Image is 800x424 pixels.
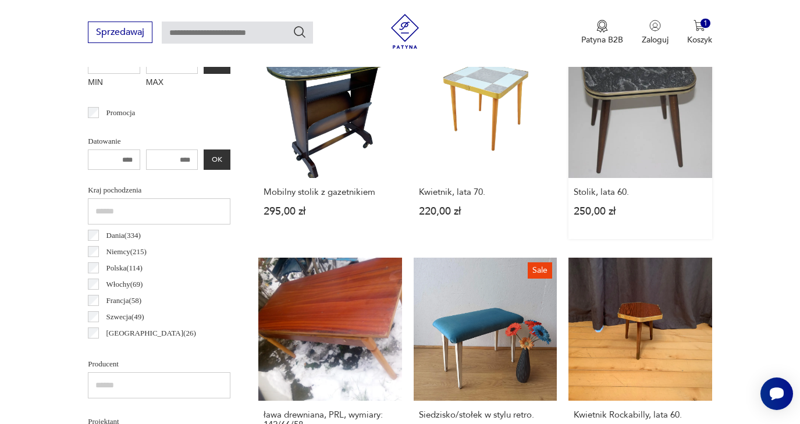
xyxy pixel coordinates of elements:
h3: Stolik, lata 60. [574,187,707,197]
div: 1 [701,19,710,28]
button: Patyna B2B [581,20,623,45]
a: Ikona medaluPatyna B2B [581,20,623,45]
a: Kwietnik, lata 70.Kwietnik, lata 70.220,00 zł [414,34,557,239]
h3: Kwietnik Rockabilly, lata 60. [574,410,707,420]
p: Zaloguj [642,34,669,45]
p: Szwecja ( 49 ) [106,311,144,323]
p: Dania ( 334 ) [106,229,141,242]
a: Stolik, lata 60.Stolik, lata 60.250,00 zł [568,34,712,239]
p: Promocja [106,106,136,119]
button: OK [204,149,230,170]
p: Datowanie [88,135,230,148]
button: Sprzedawaj [88,22,152,43]
p: 295,00 zł [264,206,397,216]
p: Francja ( 58 ) [106,294,142,307]
p: Polska ( 114 ) [106,262,143,275]
p: Patyna B2B [581,34,623,45]
p: Czechosłowacja ( 21 ) [106,343,168,356]
img: Ikonka użytkownika [649,20,661,31]
iframe: Smartsupp widget button [760,377,793,410]
img: Ikona koszyka [694,20,705,31]
p: 250,00 zł [574,206,707,216]
button: 1Koszyk [687,20,712,45]
h3: Mobilny stolik z gazetnikiem [264,187,397,197]
a: Mobilny stolik z gazetnikiemMobilny stolik z gazetnikiem295,00 zł [258,34,402,239]
p: Kraj pochodzenia [88,184,230,197]
h3: Siedzisko/stołek w stylu retro. [419,410,552,420]
p: 220,00 zł [419,206,552,216]
p: [GEOGRAPHIC_DATA] ( 26 ) [106,327,196,340]
p: Producent [88,358,230,370]
label: MIN [88,74,140,92]
button: Zaloguj [642,20,669,45]
p: Niemcy ( 215 ) [106,245,147,258]
img: Patyna - sklep z meblami i dekoracjami vintage [387,14,422,49]
label: MAX [146,74,198,92]
p: Włochy ( 69 ) [106,278,143,291]
button: Szukaj [293,25,307,39]
p: Koszyk [687,34,712,45]
img: Ikona medalu [596,20,608,33]
a: Sprzedawaj [88,29,152,37]
h3: Kwietnik, lata 70. [419,187,552,197]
